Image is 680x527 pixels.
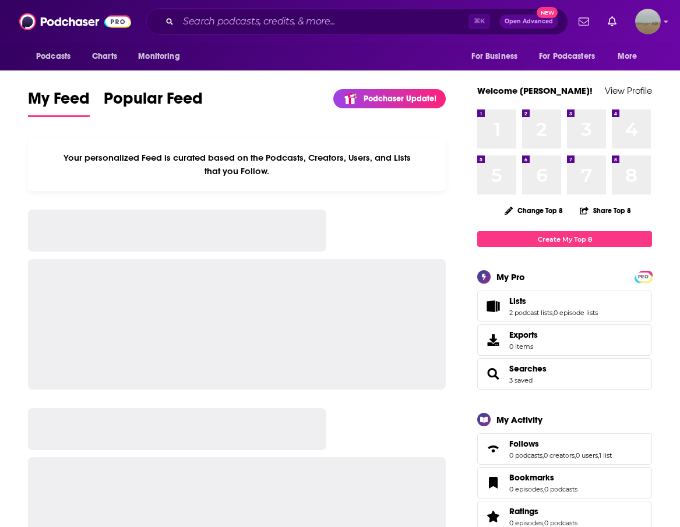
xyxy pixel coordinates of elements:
span: , [598,451,599,459]
img: Podchaser - Follow, Share and Rate Podcasts [19,10,131,33]
a: 2 podcast lists [509,309,552,317]
input: Search podcasts, credits, & more... [178,12,468,31]
span: Follows [477,433,652,465]
a: 0 podcasts [544,519,577,527]
span: Searches [477,358,652,390]
span: Monitoring [138,48,179,65]
a: Lists [509,296,598,306]
a: Popular Feed [104,89,203,117]
span: New [537,7,558,18]
button: open menu [609,45,652,68]
a: Follows [509,438,612,449]
span: ⌘ K [468,14,490,29]
span: More [618,48,637,65]
div: My Pro [496,271,525,282]
span: Lists [477,291,652,322]
button: Share Top 8 [579,199,632,222]
a: Exports [477,324,652,356]
span: Logged in as shenderson [635,9,661,34]
a: Charts [84,45,124,68]
a: 0 podcasts [544,485,577,493]
span: , [575,451,576,459]
a: 0 episodes [509,519,543,527]
a: Bookmarks [481,475,505,491]
span: 0 items [509,342,538,351]
span: Exports [481,332,505,348]
a: 0 users [576,451,598,459]
span: Follows [509,438,539,449]
span: Lists [509,296,526,306]
a: Ratings [481,508,505,525]
span: Charts [92,48,117,65]
span: Exports [509,330,538,340]
a: Bookmarks [509,472,577,483]
div: Search podcasts, credits, & more... [146,8,568,35]
button: Change Top 8 [498,203,570,218]
a: Lists [481,298,505,314]
a: My Feed [28,89,90,117]
span: , [543,519,544,527]
button: Show profile menu [635,9,661,34]
a: Searches [481,366,505,382]
span: Open Advanced [505,19,553,24]
a: 0 creators [544,451,575,459]
a: 0 episodes [509,485,543,493]
span: , [543,485,544,493]
a: 0 podcasts [509,451,542,459]
button: Open AdvancedNew [499,15,558,29]
span: Podcasts [36,48,71,65]
span: Popular Feed [104,89,203,115]
span: , [542,451,544,459]
button: open menu [130,45,195,68]
div: Your personalized Feed is curated based on the Podcasts, Creators, Users, and Lists that you Follow. [28,138,446,191]
a: Show notifications dropdown [603,12,621,31]
a: Create My Top 8 [477,231,652,247]
a: 0 episode lists [554,309,598,317]
span: My Feed [28,89,90,115]
a: Searches [509,363,547,374]
div: My Activity [496,414,542,425]
button: open menu [531,45,612,68]
span: , [552,309,554,317]
span: Bookmarks [509,472,554,483]
a: View Profile [605,85,652,96]
span: Bookmarks [477,467,652,498]
a: Ratings [509,506,577,517]
a: PRO [636,272,650,281]
span: For Podcasters [539,48,595,65]
span: Ratings [509,506,538,517]
a: Follows [481,441,505,457]
p: Podchaser Update! [364,94,436,104]
img: User Profile [635,9,661,34]
a: Welcome [PERSON_NAME]! [477,85,593,96]
a: 1 list [599,451,612,459]
a: 3 saved [509,376,533,384]
span: For Business [471,48,517,65]
a: Show notifications dropdown [574,12,594,31]
button: open menu [463,45,532,68]
span: PRO [636,273,650,281]
button: open menu [28,45,86,68]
